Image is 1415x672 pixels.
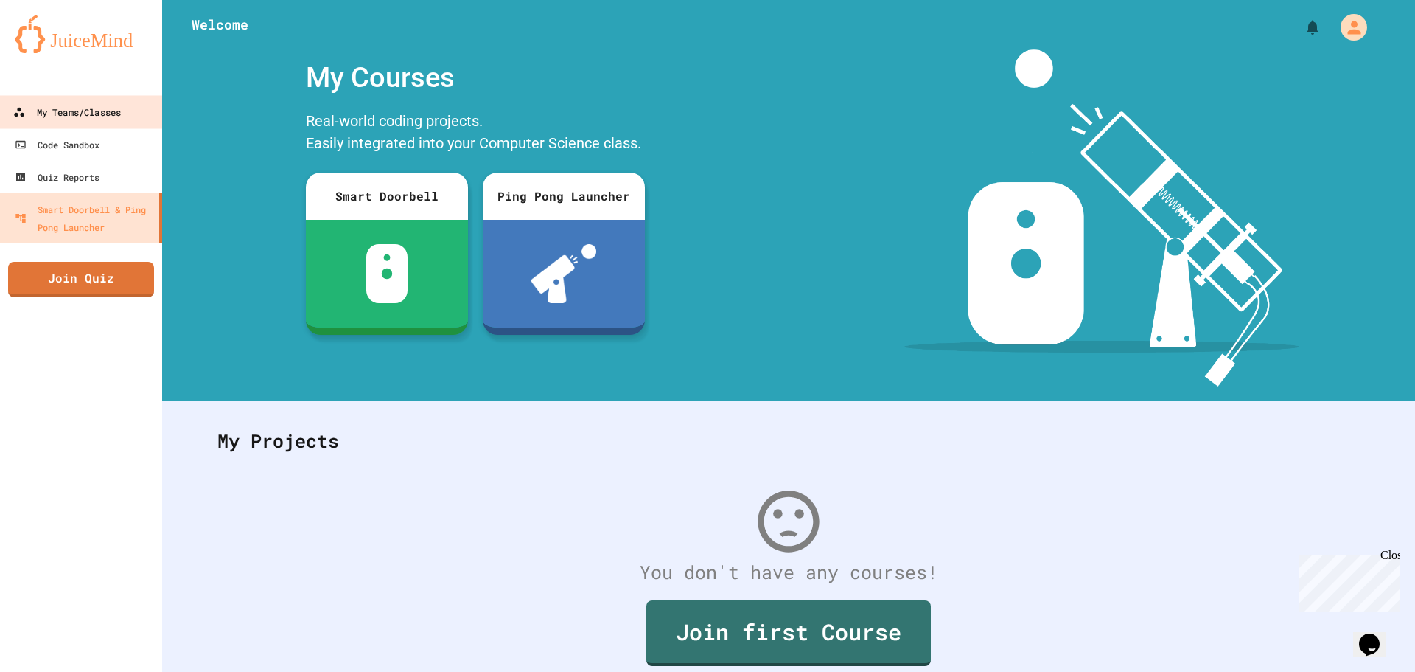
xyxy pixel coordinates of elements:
[904,49,1299,387] img: banner-image-my-projects.png
[306,173,468,220] div: Smart Doorbell
[15,15,147,53] img: logo-orange.svg
[6,6,102,94] div: Chat with us now!Close
[1353,613,1400,657] iframe: chat widget
[1293,549,1400,612] iframe: chat widget
[531,244,597,303] img: ppl-with-ball.png
[203,558,1374,586] div: You don't have any courses!
[366,244,408,303] img: sdb-white.svg
[15,201,153,236] div: Smart Doorbell & Ping Pong Launcher
[13,103,121,122] div: My Teams/Classes
[298,106,652,162] div: Real-world coding projects. Easily integrated into your Computer Science class.
[15,168,99,186] div: Quiz Reports
[8,262,154,297] a: Join Quiz
[298,49,652,106] div: My Courses
[15,136,99,153] div: Code Sandbox
[1276,15,1325,40] div: My Notifications
[203,412,1374,470] div: My Projects
[483,173,645,220] div: Ping Pong Launcher
[1325,10,1371,44] div: My Account
[646,600,931,666] a: Join first Course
